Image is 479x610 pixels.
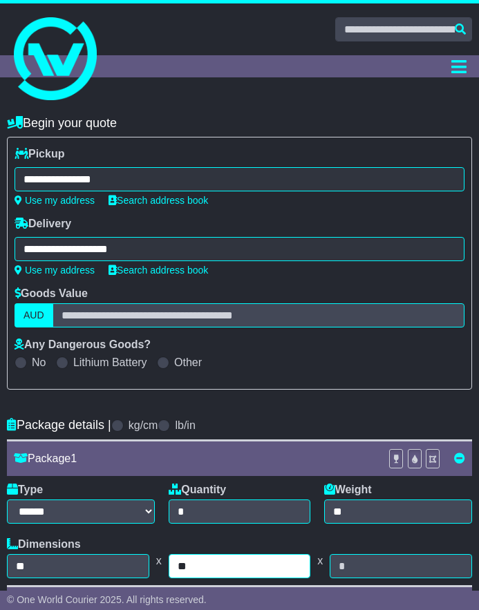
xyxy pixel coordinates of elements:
button: Toggle navigation [445,55,472,77]
span: x [310,554,330,567]
label: Goods Value [15,287,88,300]
h4: Begin your quote [7,116,472,131]
label: lb/in [175,419,195,432]
label: Weight [324,483,372,496]
label: Lithium Battery [73,356,147,369]
label: Delivery [15,217,71,230]
label: Pickup [15,147,64,160]
a: Use my address [15,195,95,206]
label: Any Dangerous Goods? [15,338,151,351]
a: Search address book [109,265,208,276]
a: Remove this item [454,452,465,464]
label: Quantity [169,483,226,496]
label: Type [7,483,43,496]
span: 1 [71,452,77,464]
label: No [32,356,46,369]
h4: Package details | [7,418,111,432]
label: kg/cm [129,419,158,432]
a: Use my address [15,265,95,276]
label: AUD [15,303,53,327]
span: © One World Courier 2025. All rights reserved. [7,594,207,605]
label: Dimensions [7,537,81,551]
a: Search address book [109,195,208,206]
label: Other [174,356,202,369]
div: Package [7,452,382,465]
span: x [149,554,169,567]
